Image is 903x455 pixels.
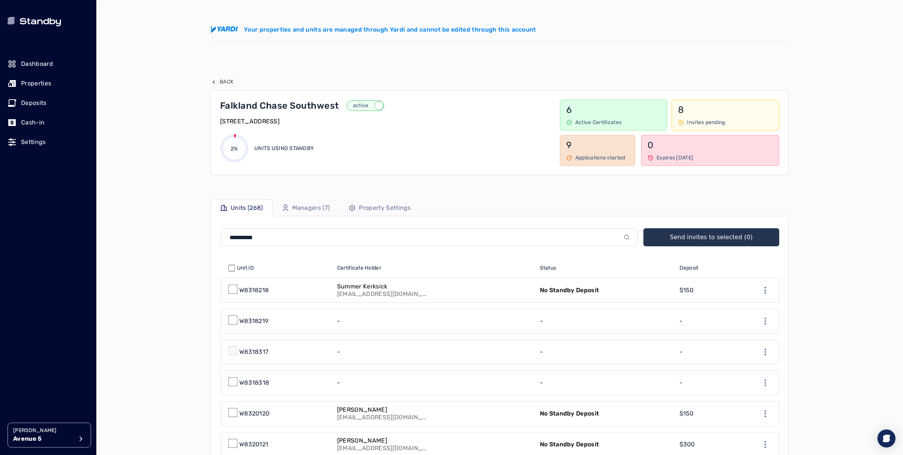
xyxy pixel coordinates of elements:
p: Your properties and units are managed through Yardi and cannot be edited through this account [244,25,536,34]
p: Settings [21,138,46,147]
p: - [337,378,340,387]
a: - [675,340,733,364]
a: - [535,371,675,395]
a: W8320120 [220,402,333,426]
p: Managers (7) [292,203,330,212]
p: W8318218 [239,286,269,295]
p: [PERSON_NAME] [13,427,73,434]
a: Falkland Chase Southwestactive [220,100,549,112]
p: W8318317 [239,347,269,356]
a: - [333,309,535,333]
p: $150 [680,286,694,295]
p: $300 [680,440,695,449]
p: Deposits [21,99,47,108]
a: - [675,371,733,395]
a: W8318218 [220,278,333,302]
p: W8320121 [239,440,269,449]
a: W8318317 [220,340,333,364]
p: [PERSON_NAME] [337,406,427,414]
p: 8 [678,104,773,116]
a: Summer Kerksick[EMAIL_ADDRESS][DOMAIN_NAME] [333,278,535,302]
p: Cash-in [21,118,44,127]
p: active [347,102,374,109]
p: Summer Kerksick [337,283,427,290]
a: No Standby Deposit [535,278,675,302]
a: - [675,309,733,333]
button: [PERSON_NAME]Avenue 5 [8,423,91,447]
a: - [333,340,535,364]
a: No Standby Deposit [535,402,675,426]
a: - [535,340,675,364]
p: [EMAIL_ADDRESS][DOMAIN_NAME] [337,414,427,421]
a: Cash-in [8,114,89,131]
p: Applications started [575,154,625,162]
p: Back [220,78,233,86]
p: Active Certificates [575,119,622,126]
a: $150 [675,402,733,426]
p: - [540,317,543,326]
a: [PERSON_NAME][EMAIL_ADDRESS][DOMAIN_NAME] [333,402,535,426]
p: - [680,378,683,387]
p: Property Settings [359,203,410,212]
span: Status [540,264,556,272]
p: - [337,317,340,326]
span: Deposit [680,264,699,272]
p: Falkland Chase Southwest [220,100,339,112]
p: Units (268) [231,203,263,212]
a: W8318318 [220,371,333,395]
p: 2% [231,145,238,153]
p: - [540,378,543,387]
p: W8320120 [239,409,270,418]
p: $150 [680,409,694,418]
p: [EMAIL_ADDRESS][DOMAIN_NAME] [337,444,427,452]
a: W8318219 [220,309,333,333]
a: Managers (7) [272,199,339,216]
p: W8318318 [239,378,269,387]
p: - [540,347,543,356]
p: Dashboard [21,59,53,68]
p: W8318219 [239,317,269,326]
p: - [680,347,683,356]
button: active [347,100,384,111]
p: Properties [21,79,51,88]
p: 0 [648,139,773,151]
a: $150 [675,278,733,302]
a: - [333,371,535,395]
p: 6 [566,104,661,116]
p: 9 [566,139,629,151]
p: [STREET_ADDRESS] [220,117,280,126]
button: Back [211,78,233,86]
p: Invites pending [687,119,725,126]
span: Certificate Holder [337,264,381,272]
p: [EMAIL_ADDRESS][DOMAIN_NAME] [337,290,427,298]
p: - [337,347,340,356]
p: [PERSON_NAME] [337,437,427,444]
a: Units (268) [211,199,272,216]
p: No Standby Deposit [540,286,599,295]
span: Unit ID [237,264,254,272]
p: Units using Standby [254,145,314,152]
p: Expires [DATE] [657,154,693,162]
p: Avenue 5 [13,434,73,443]
a: Dashboard [8,56,89,72]
a: Properties [8,75,89,92]
p: - [680,317,683,326]
a: Deposits [8,95,89,111]
a: Property Settings [339,199,420,216]
div: Open Intercom Messenger [877,429,895,447]
img: yardi [211,26,238,33]
p: No Standby Deposit [540,440,599,449]
p: No Standby Deposit [540,409,599,418]
a: - [535,309,675,333]
a: Settings [8,134,89,150]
